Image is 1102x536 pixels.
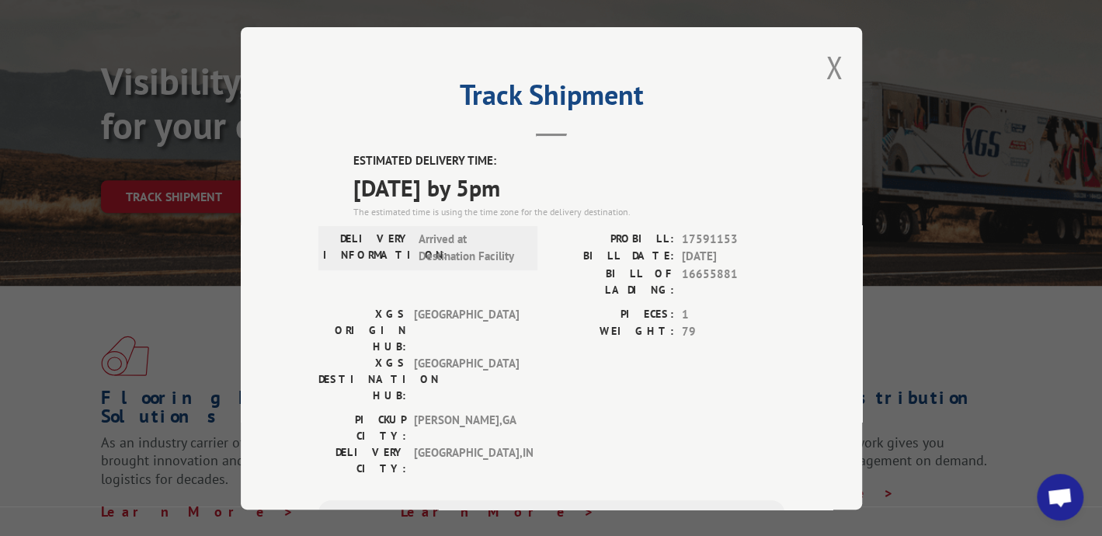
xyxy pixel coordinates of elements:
button: Close modal [826,47,843,88]
label: PROBILL: [551,230,674,248]
h2: Track Shipment [318,84,784,113]
span: [GEOGRAPHIC_DATA] [414,305,519,354]
div: The estimated time is using the time zone for the delivery destination. [353,204,784,218]
label: BILL DATE: [551,248,674,266]
label: BILL OF LADING: [551,265,674,298]
label: PICKUP CITY: [318,411,406,444]
span: 16655881 [682,265,784,298]
span: [GEOGRAPHIC_DATA] , IN [414,444,519,476]
span: [DATE] [682,248,784,266]
span: 79 [682,323,784,341]
span: Arrived at Destination Facility [419,230,523,265]
label: WEIGHT: [551,323,674,341]
label: XGS ORIGIN HUB: [318,305,406,354]
label: DELIVERY CITY: [318,444,406,476]
span: 17591153 [682,230,784,248]
label: XGS DESTINATION HUB: [318,354,406,403]
label: DELIVERY INFORMATION: [323,230,411,265]
span: 1 [682,305,784,323]
label: PIECES: [551,305,674,323]
span: [GEOGRAPHIC_DATA] [414,354,519,403]
span: [PERSON_NAME] , GA [414,411,519,444]
a: Open chat [1037,474,1083,520]
span: [DATE] by 5pm [353,169,784,204]
label: ESTIMATED DELIVERY TIME: [353,152,784,170]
